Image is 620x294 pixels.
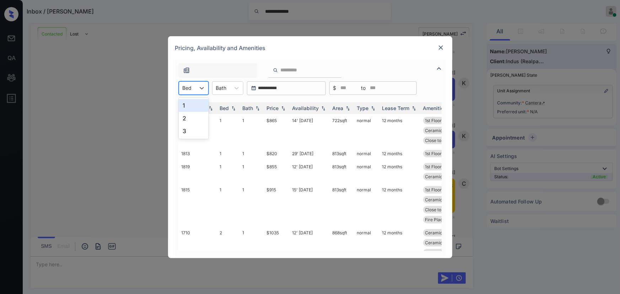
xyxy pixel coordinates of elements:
[179,125,209,137] div: 3
[425,174,459,179] span: Ceramic Tile Ki...
[354,147,379,160] td: normal
[290,183,330,226] td: 15' [DATE]
[330,160,354,183] td: 813 sqft
[330,147,354,160] td: 813 sqft
[361,84,366,92] span: to
[354,183,379,226] td: normal
[425,207,480,212] span: Close to [PERSON_NAME]...
[379,226,420,259] td: 12 months
[357,105,369,111] div: Type
[240,226,264,259] td: 1
[264,114,290,147] td: $865
[425,138,480,143] span: Close to [PERSON_NAME]...
[230,105,237,110] img: sorting
[217,114,240,147] td: 1
[354,114,379,147] td: normal
[425,151,442,156] span: 1st Floor
[382,105,410,111] div: Lease Term
[423,105,447,111] div: Amenities
[292,105,319,111] div: Availability
[179,226,217,259] td: 1710
[333,84,336,92] span: $
[425,187,442,192] span: 1st Floor
[179,147,217,160] td: 1813
[425,128,460,133] span: Ceramic Tile Di...
[179,183,217,226] td: 1815
[240,114,264,147] td: 1
[379,114,420,147] td: 12 months
[217,147,240,160] td: 1
[290,147,330,160] td: 29' [DATE]
[379,183,420,226] td: 12 months
[264,160,290,183] td: $855
[290,160,330,183] td: 12' [DATE]
[264,226,290,259] td: $1035
[267,105,279,111] div: Price
[435,64,443,73] img: icon-zuma
[240,160,264,183] td: 1
[410,105,417,110] img: sorting
[333,105,344,111] div: Area
[379,147,420,160] td: 12 months
[183,67,190,74] img: icon-zuma
[354,160,379,183] td: normal
[354,226,379,259] td: normal
[437,44,444,51] img: close
[220,105,229,111] div: Bed
[425,240,459,245] span: Ceramic Tile Li...
[330,183,354,226] td: 813 sqft
[280,105,287,110] img: sorting
[425,230,461,235] span: Ceramic Tile Ba...
[425,164,442,169] span: 1st Floor
[425,217,457,222] span: Fire Place in B...
[320,105,327,110] img: sorting
[264,183,290,226] td: $915
[379,160,420,183] td: 12 months
[290,114,330,147] td: 14' [DATE]
[240,147,264,160] td: 1
[217,226,240,259] td: 2
[330,226,354,259] td: 868 sqft
[207,105,214,110] img: sorting
[370,105,377,110] img: sorting
[217,160,240,183] td: 1
[168,36,452,60] div: Pricing, Availability and Amenities
[425,197,459,202] span: Ceramic Tile Ki...
[254,105,261,110] img: sorting
[240,183,264,226] td: 1
[330,114,354,147] td: 722 sqft
[179,99,209,112] div: 1
[264,147,290,160] td: $820
[273,67,278,73] img: icon-zuma
[179,160,217,183] td: 1819
[217,183,240,226] td: 1
[290,226,330,259] td: 12' [DATE]
[344,105,351,110] img: sorting
[179,112,209,125] div: 2
[425,118,442,123] span: 1st Floor
[425,250,464,255] span: Washer/Dryer Co...
[243,105,253,111] div: Bath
